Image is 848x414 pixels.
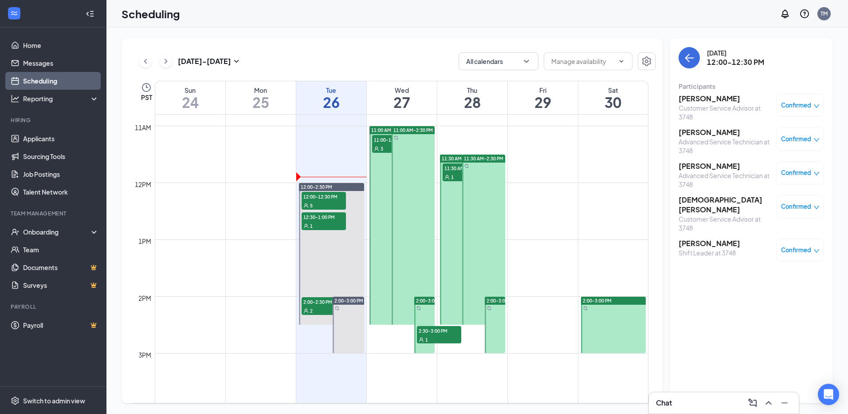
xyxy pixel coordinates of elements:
a: SurveysCrown [23,276,99,294]
a: Team [23,241,99,259]
h1: 26 [296,95,366,110]
span: 11:30 AM-12:00 PM [443,163,487,172]
button: ChevronUp [762,396,776,410]
svg: Sync [583,306,588,310]
span: 2:00-3:00 PM [583,298,612,304]
h1: 28 [437,95,507,110]
div: Tue [296,86,366,95]
span: 12:00-2:30 PM [301,184,332,190]
div: 1pm [137,236,153,246]
svg: ArrowLeft [684,52,695,63]
div: Customer Service Advisor at 3748 [679,103,772,121]
h1: Scheduling [122,6,180,21]
h3: [PERSON_NAME] [679,127,772,137]
svg: ComposeMessage [747,398,758,408]
svg: Settings [641,56,652,67]
a: Home [23,36,99,54]
svg: User [303,308,309,314]
a: August 24, 2025 [155,81,225,114]
svg: Collapse [86,9,94,18]
svg: WorkstreamLogo [10,9,19,18]
a: Job Postings [23,165,99,183]
span: 11:00-11:30 AM [372,135,416,144]
h1: 25 [226,95,296,110]
a: Applicants [23,130,99,147]
svg: Sync [487,306,491,310]
span: Confirmed [781,135,811,143]
span: 12:00-12:30 PM [302,192,346,201]
a: August 29, 2025 [508,81,578,114]
span: 1 [451,174,454,180]
a: August 28, 2025 [437,81,507,114]
div: Customer Service Advisor at 3748 [679,215,772,232]
svg: Sync [464,164,469,168]
svg: Sync [394,135,398,140]
div: Shift Leader at 3748 [679,248,740,257]
button: Settings [638,52,656,70]
svg: QuestionInfo [799,8,810,19]
span: down [813,204,820,211]
div: 12pm [133,179,153,189]
button: All calendarsChevronDown [459,52,538,70]
svg: Sync [335,306,339,310]
span: 11:00 AM-2:30 PM [393,127,433,133]
div: Advanced Service Technician at 3748 [679,171,772,189]
div: Reporting [23,94,99,103]
a: August 25, 2025 [226,81,296,114]
svg: Sync [416,306,421,310]
button: ComposeMessage [746,396,760,410]
h3: [DATE] - [DATE] [178,56,231,66]
div: Open Intercom Messenger [818,384,839,405]
span: 1 [425,337,428,343]
div: Switch to admin view [23,396,85,405]
button: back-button [679,47,700,68]
span: Confirmed [781,202,811,211]
span: 3 [381,146,383,152]
span: 1 [310,223,313,229]
div: Team Management [11,210,97,217]
div: Thu [437,86,507,95]
span: PST [141,93,152,102]
span: down [813,171,820,177]
svg: User [419,337,424,342]
svg: Analysis [11,94,20,103]
a: August 27, 2025 [367,81,437,114]
div: 11am [133,123,153,132]
span: 2:00-2:30 PM [302,297,346,306]
div: [DATE] [707,48,764,57]
span: Confirmed [781,101,811,110]
h3: [PERSON_NAME] [679,239,740,248]
button: Minimize [777,396,792,410]
span: 2:00-3:00 PM [487,298,515,304]
svg: ChevronUp [763,398,774,408]
h1: 30 [578,95,648,110]
a: August 30, 2025 [578,81,648,114]
span: 5 [310,203,313,209]
svg: ChevronDown [522,57,531,66]
input: Manage availability [551,56,614,66]
div: Sun [155,86,225,95]
a: DocumentsCrown [23,259,99,276]
div: 3pm [137,350,153,360]
a: Messages [23,54,99,72]
span: 2 [310,308,313,314]
h1: 29 [508,95,578,110]
svg: Minimize [779,398,790,408]
div: Sat [578,86,648,95]
span: 11:30 AM-2:30 PM [464,155,503,162]
span: down [813,137,820,143]
div: Hiring [11,116,97,124]
a: PayrollCrown [23,316,99,334]
svg: ChevronDown [618,58,625,65]
span: 12:30-1:00 PM [302,212,346,221]
div: Wed [367,86,437,95]
div: Advanced Service Technician at 3748 [679,137,772,155]
svg: Settings [11,396,20,405]
span: 2:30-3:00 PM [417,326,461,335]
svg: User [374,146,379,151]
div: 2pm [137,293,153,303]
svg: User [303,223,309,229]
div: Fri [508,86,578,95]
div: Onboarding [23,227,91,236]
